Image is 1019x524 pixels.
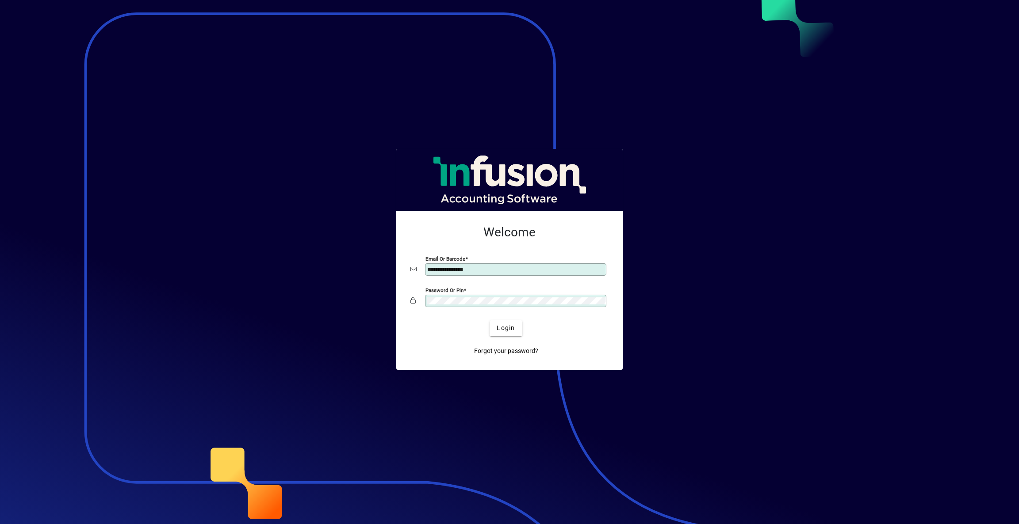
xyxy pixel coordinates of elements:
span: Forgot your password? [474,346,538,356]
button: Login [490,320,522,336]
h2: Welcome [410,225,609,240]
mat-label: Email or Barcode [425,255,465,262]
span: Login [497,323,515,333]
a: Forgot your password? [471,343,542,359]
mat-label: Password or Pin [425,287,464,293]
